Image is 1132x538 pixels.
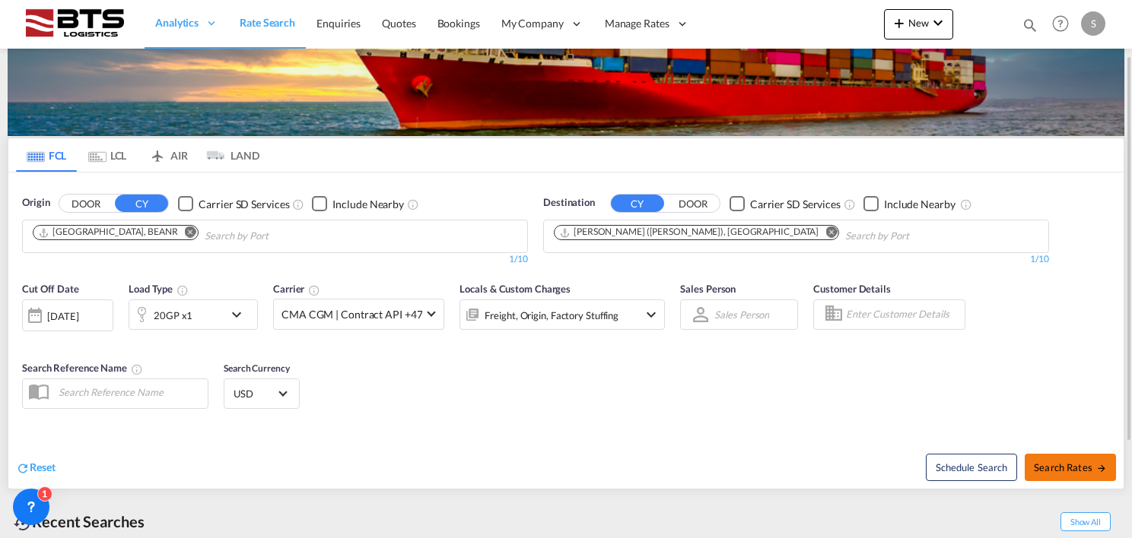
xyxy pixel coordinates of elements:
div: Press delete to remove this chip. [559,226,822,239]
md-pagination-wrapper: Use the left and right arrow keys to navigate between tabs [16,138,259,172]
div: Antwerp, BEANR [38,226,178,239]
span: Enquiries [316,17,361,30]
md-icon: Your search will be saved by the below given name [131,363,143,375]
span: Carrier [273,283,320,295]
div: icon-refreshReset [16,460,56,476]
span: Destination [543,195,595,210]
button: icon-plus 400-fgNewicon-chevron-down [884,9,953,40]
span: Quotes [382,17,415,30]
span: Customer Details [813,283,890,295]
md-datepicker: Select [22,329,33,350]
div: icon-magnify [1022,17,1038,40]
div: Jawaharlal Nehru (Nhava Sheva), INNSA [559,226,819,239]
md-checkbox: Checkbox No Ink [178,195,289,211]
span: Cut Off Date [22,283,79,295]
input: Enter Customer Details [846,303,960,326]
span: Reset [30,460,56,473]
md-icon: icon-refresh [16,461,30,475]
md-icon: icon-chevron-down [642,305,660,324]
md-icon: Unchecked: Ignores neighbouring ports when fetching rates.Checked : Includes neighbouring ports w... [407,198,419,210]
button: Remove [816,226,838,241]
span: Manage Rates [605,16,669,31]
md-icon: Unchecked: Search for CY (Container Yard) services for all selected carriers.Checked : Search for... [844,198,856,210]
span: USD [234,387,276,400]
span: Bookings [437,17,480,30]
md-icon: icon-backup-restore [14,514,32,533]
div: 20GP x1icon-chevron-down [129,299,258,330]
md-checkbox: Checkbox No Ink [863,195,956,211]
button: DOOR [59,195,113,213]
md-icon: icon-plus 400-fg [890,14,908,32]
md-icon: Unchecked: Search for CY (Container Yard) services for all selected carriers.Checked : Search for... [292,198,304,210]
div: Press delete to remove this chip. [38,226,181,239]
button: Note: By default Schedule search will only considerorigin ports, destination ports and cut off da... [926,454,1017,481]
md-icon: icon-magnify [1022,17,1038,33]
button: Search Ratesicon-arrow-right [1025,454,1116,481]
input: Chips input. [845,224,990,248]
div: 20GP x1 [154,305,192,326]
md-tab-item: LAND [199,138,259,172]
md-icon: icon-information-outline [176,284,189,296]
div: Carrier SD Services [750,197,841,212]
md-icon: icon-chevron-down [929,14,947,32]
span: Rate Search [240,16,295,29]
div: Freight Origin Factory Stuffingicon-chevron-down [459,299,665,330]
button: CY [611,195,664,212]
md-tab-item: LCL [77,138,138,172]
md-chips-wrap: Chips container. Use arrow keys to select chips. [30,220,355,248]
md-tab-item: FCL [16,138,77,172]
input: Chips input. [205,224,349,248]
span: Search Currency [224,362,290,374]
md-icon: Unchecked: Ignores neighbouring ports when fetching rates.Checked : Includes neighbouring ports w... [960,198,972,210]
span: Search Reference Name [22,362,143,374]
div: 1/10 [543,253,1049,266]
div: [DATE] [22,299,113,331]
button: CY [115,195,168,212]
div: 1/10 [22,253,528,266]
button: DOOR [666,195,720,213]
span: Locals & Custom Charges [459,283,571,295]
div: Freight Origin Factory Stuffing [485,305,618,326]
md-icon: icon-arrow-right [1096,463,1107,473]
span: Origin [22,195,49,210]
md-checkbox: Checkbox No Ink [730,195,841,211]
md-tab-item: AIR [138,138,199,172]
md-checkbox: Checkbox No Ink [312,195,404,211]
div: S [1081,11,1105,36]
span: Analytics [155,15,199,30]
span: Show All [1060,512,1111,531]
span: Load Type [129,283,189,295]
input: Search Reference Name [51,381,208,403]
button: Remove [175,226,198,241]
md-chips-wrap: Chips container. Use arrow keys to select chips. [552,220,996,248]
span: Sales Person [680,283,736,295]
md-icon: icon-airplane [148,147,167,158]
div: Include Nearby [884,197,956,212]
span: Search Rates [1034,461,1107,473]
div: Include Nearby [332,197,404,212]
span: My Company [501,16,564,31]
div: Help [1048,11,1081,38]
md-select: Select Currency: $ USDUnited States Dollar [232,382,291,404]
md-select: Sales Person [713,303,771,325]
img: cdcc71d0be7811ed9adfbf939d2aa0e8.png [23,7,126,41]
div: [DATE] [47,309,78,323]
md-icon: icon-chevron-down [227,305,253,324]
span: Help [1048,11,1073,36]
div: Carrier SD Services [199,197,289,212]
md-icon: The selected Trucker/Carrierwill be displayed in the rate results If the rates are from another f... [308,284,320,296]
span: New [890,17,947,29]
span: CMA CGM | Contract API +47 [281,307,422,322]
div: OriginDOOR CY Checkbox No InkUnchecked: Search for CY (Container Yard) services for all selected ... [8,172,1124,488]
